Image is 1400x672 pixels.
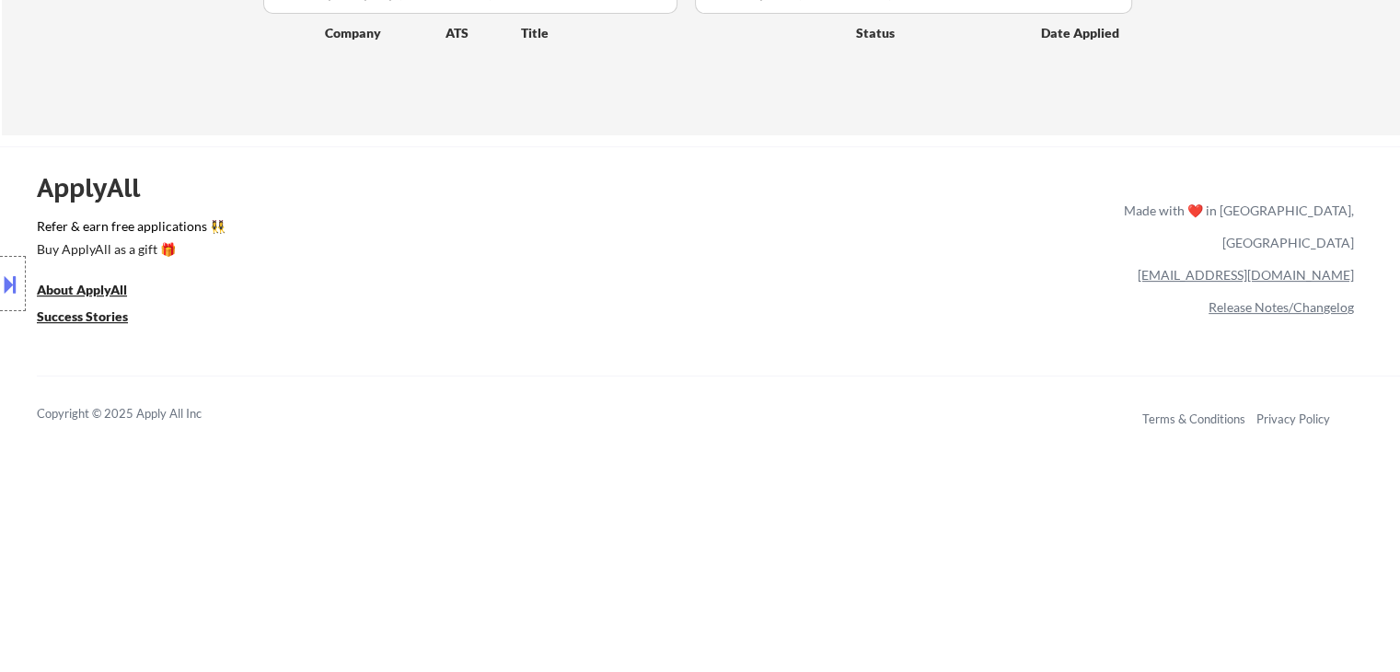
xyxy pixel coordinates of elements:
div: Made with ❤️ in [GEOGRAPHIC_DATA], [GEOGRAPHIC_DATA] [1117,194,1354,259]
a: Privacy Policy [1256,411,1330,426]
a: Refer & earn free applications 👯‍♀️ [37,220,739,239]
div: Title [521,24,839,42]
div: ATS [445,24,521,42]
div: Company [325,24,445,42]
a: Terms & Conditions [1142,411,1245,426]
a: Release Notes/Changelog [1209,299,1354,315]
div: Status [856,16,1014,49]
div: Date Applied [1041,24,1122,42]
a: [EMAIL_ADDRESS][DOMAIN_NAME] [1138,267,1354,283]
